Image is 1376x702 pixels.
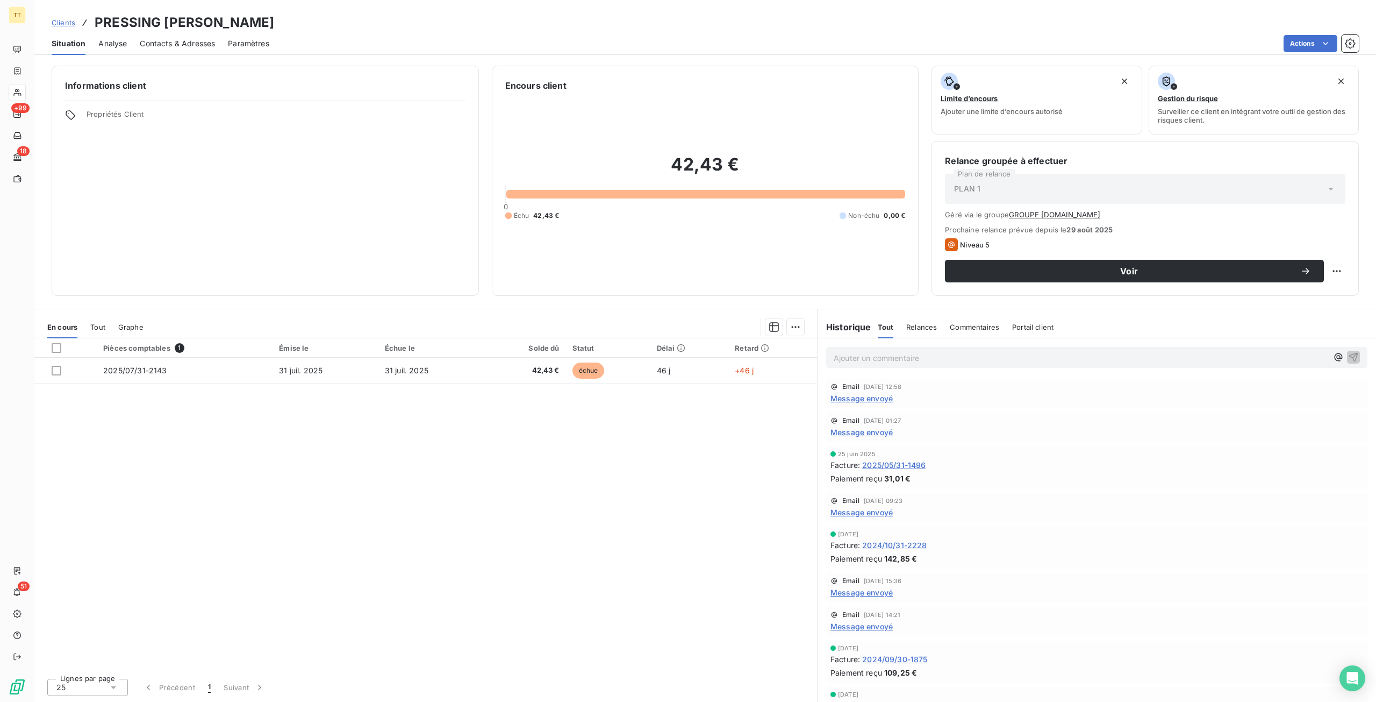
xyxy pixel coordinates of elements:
span: [DATE] 01:27 [864,417,901,424]
button: Voir [945,260,1324,282]
span: Contacts & Adresses [140,38,215,49]
span: 1 [208,682,211,693]
span: Gestion du risque [1158,94,1218,103]
span: 29 août 2025 [1066,225,1113,234]
span: [DATE] [838,645,858,651]
span: [DATE] [838,531,858,537]
span: Facture : [830,654,860,665]
span: 0,00 € [884,211,905,221]
span: 31 juil. 2025 [385,366,428,375]
span: Non-échu [848,211,879,221]
span: Graphe [118,323,144,331]
div: Échue le [385,344,478,352]
div: Open Intercom Messenger [1339,665,1365,691]
span: Message envoyé [830,587,893,598]
div: Solde dû [491,344,560,352]
h2: 42,43 € [505,154,906,186]
span: Portail client [1012,323,1053,331]
div: Statut [572,344,644,352]
span: 2025/07/31-2143 [103,366,167,375]
span: Message envoyé [830,427,893,438]
span: Paiement reçu [830,553,882,564]
span: +99 [11,103,30,113]
span: 18 [17,146,30,156]
a: Clients [52,17,75,28]
h6: Informations client [65,79,465,92]
span: [DATE] [838,691,858,698]
span: Situation [52,38,85,49]
span: Email [842,498,859,504]
span: Email [842,384,859,390]
span: 42,43 € [491,365,560,376]
div: Émise le [279,344,372,352]
span: 109,25 € [884,667,917,678]
span: Paramètres [228,38,269,49]
span: 31 juil. 2025 [279,366,322,375]
span: 31,01 € [884,473,911,484]
span: Limite d’encours [941,94,998,103]
span: Message envoyé [830,621,893,632]
button: 1 [202,676,217,699]
span: En cours [47,323,77,331]
h3: PRESSING [PERSON_NAME] [95,13,274,32]
span: Tout [90,323,105,331]
span: Email [842,417,859,424]
span: Commentaires [950,323,999,331]
span: 51 [18,582,30,591]
span: 2024/09/30-1875 [862,654,927,665]
span: Tout [878,323,894,331]
button: GROUPE [DOMAIN_NAME] [1009,210,1100,219]
span: Facture : [830,459,860,471]
span: [DATE] 14:21 [864,612,901,618]
span: 2024/10/31-2228 [862,540,927,551]
span: Surveiller ce client en intégrant votre outil de gestion des risques client. [1158,107,1350,124]
div: TT [9,6,26,24]
div: Délai [657,344,722,352]
span: +46 j [735,366,754,375]
span: Relances [906,323,937,331]
div: Pièces comptables [103,343,266,353]
button: Limite d’encoursAjouter une limite d’encours autorisé [931,66,1142,134]
span: Clients [52,18,75,27]
span: Paiement reçu [830,473,882,484]
span: Message envoyé [830,507,893,518]
h6: Historique [818,321,871,334]
span: Email [842,612,859,618]
span: 1 [175,343,184,353]
h6: Encours client [505,79,567,92]
div: Retard [735,344,811,352]
span: 2025/05/31-1496 [862,459,926,471]
span: Ajouter une limite d’encours autorisé [941,107,1063,116]
button: Suivant [217,676,271,699]
span: 42,43 € [533,211,559,221]
span: Analyse [98,38,127,49]
span: 0 [504,202,508,211]
h6: Relance groupée à effectuer [945,154,1345,167]
button: Actions [1284,35,1337,52]
span: [DATE] 12:58 [864,384,902,390]
span: Propriétés Client [87,110,465,125]
span: 142,85 € [884,553,917,564]
span: 25 [56,682,66,693]
span: Géré via le groupe [945,210,1345,219]
span: 25 juin 2025 [838,451,876,457]
span: Voir [958,267,1300,275]
span: Prochaine relance prévue depuis le [945,225,1345,234]
button: Précédent [137,676,202,699]
span: [DATE] 15:36 [864,578,902,584]
span: Paiement reçu [830,667,882,678]
button: Gestion du risqueSurveiller ce client en intégrant votre outil de gestion des risques client. [1149,66,1359,134]
span: [DATE] 09:23 [864,498,903,504]
img: Logo LeanPay [9,678,26,696]
span: échue [572,363,605,379]
span: 46 j [657,366,671,375]
span: Email [842,578,859,584]
span: Niveau 5 [960,240,990,249]
span: PLAN 1 [954,183,980,194]
span: Message envoyé [830,393,893,404]
span: Échu [514,211,529,221]
span: Facture : [830,540,860,551]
